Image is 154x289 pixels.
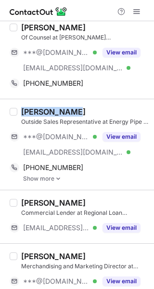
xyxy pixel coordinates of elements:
button: Reveal Button [103,223,141,233]
span: ***@[DOMAIN_NAME] [23,48,90,57]
div: Merchandising and Marketing Director at [DATE] World [21,262,148,271]
span: [EMAIL_ADDRESS][DOMAIN_NAME] [23,223,90,232]
span: [EMAIL_ADDRESS][DOMAIN_NAME] [23,148,123,157]
div: [PERSON_NAME] [21,198,86,208]
div: Of Counsel at [PERSON_NAME] [PERSON_NAME] LLC [21,33,148,42]
div: [PERSON_NAME] [21,23,86,32]
span: [EMAIL_ADDRESS][DOMAIN_NAME] [23,64,123,72]
span: [PHONE_NUMBER] [23,163,83,172]
span: ***@[DOMAIN_NAME] [23,132,90,141]
div: Commercial Lender at Regional Loan Corporation [21,209,148,217]
div: [PERSON_NAME] [21,107,86,117]
a: Show more [23,175,148,182]
div: Outside Sales Representative at Energy Pipe & Supply [21,118,148,126]
span: ***@[DOMAIN_NAME] [23,277,90,286]
img: - [55,175,61,182]
span: [PHONE_NUMBER] [23,79,83,88]
img: ContactOut v5.3.10 [10,6,67,17]
button: Reveal Button [103,276,141,286]
button: Reveal Button [103,132,141,142]
div: [PERSON_NAME] [21,251,86,261]
button: Reveal Button [103,48,141,57]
